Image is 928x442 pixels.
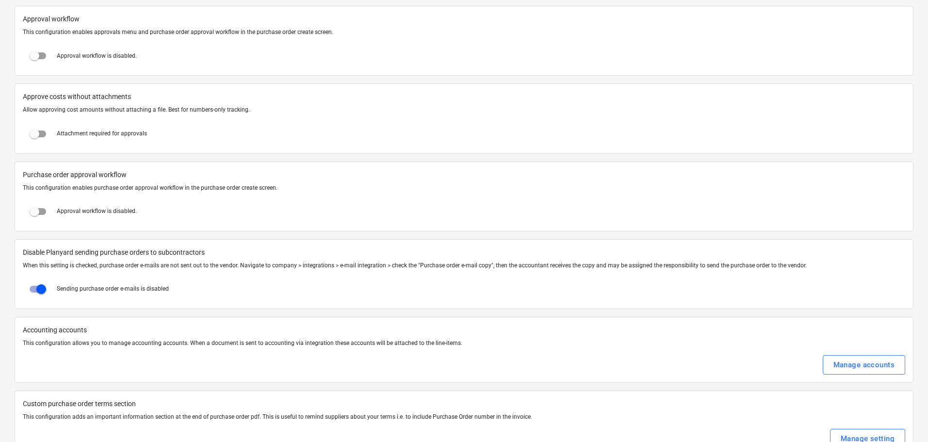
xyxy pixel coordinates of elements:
[57,52,137,60] p: Approval workflow is disabled.
[57,285,169,293] p: Sending purchase order e-mails is disabled
[23,92,905,102] span: Approve costs without attachments
[23,28,905,36] p: This configuration enables approvals menu and purchase order approval workflow in the purchase or...
[23,262,905,270] p: When this setting is checked, purchase order e-mails are not sent out to the vendor. Navigate to ...
[23,413,905,421] p: This configuration adds an important information section at the end of purchase order pdf. This i...
[57,130,147,138] p: Attachment required for approvals
[833,359,895,371] div: Manage accounts
[23,339,905,347] p: This configuration allows you to manage accounting accounts. When a document is sent to accountin...
[23,170,905,180] span: Purchase order approval workflow
[57,207,137,215] p: Approval workflow is disabled.
[879,395,928,442] iframe: Chat Widget
[823,355,905,375] button: Manage accounts
[23,399,905,409] p: Custom purchase order terms section
[23,325,905,335] p: Accounting accounts
[23,247,905,258] span: Disable Planyard sending purchase orders to subcontractors
[23,14,905,24] span: Approval workflow
[23,106,905,114] p: Allow approving cost amounts without attaching a file. Best for numbers-only tracking.
[23,184,905,192] p: This configuration enables purchase order approval workflow in the purchase order create screen.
